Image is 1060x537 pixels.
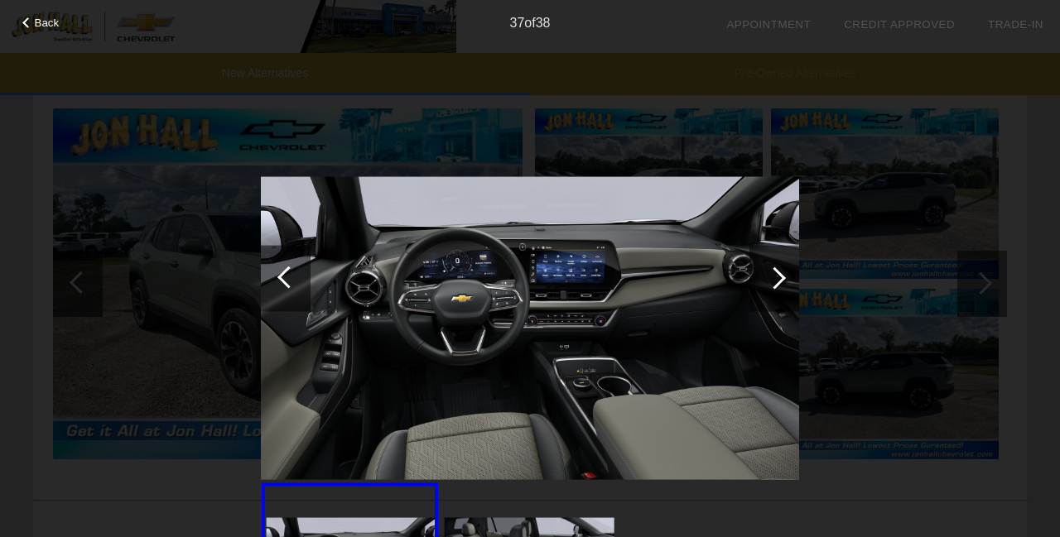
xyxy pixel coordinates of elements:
img: 5.jpg [261,177,799,480]
span: 38 [536,16,551,30]
span: Back [35,17,60,29]
a: Appointment [726,18,811,31]
span: 37 [510,16,525,30]
a: Trade-In [988,18,1043,31]
a: Credit Approved [844,18,955,31]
